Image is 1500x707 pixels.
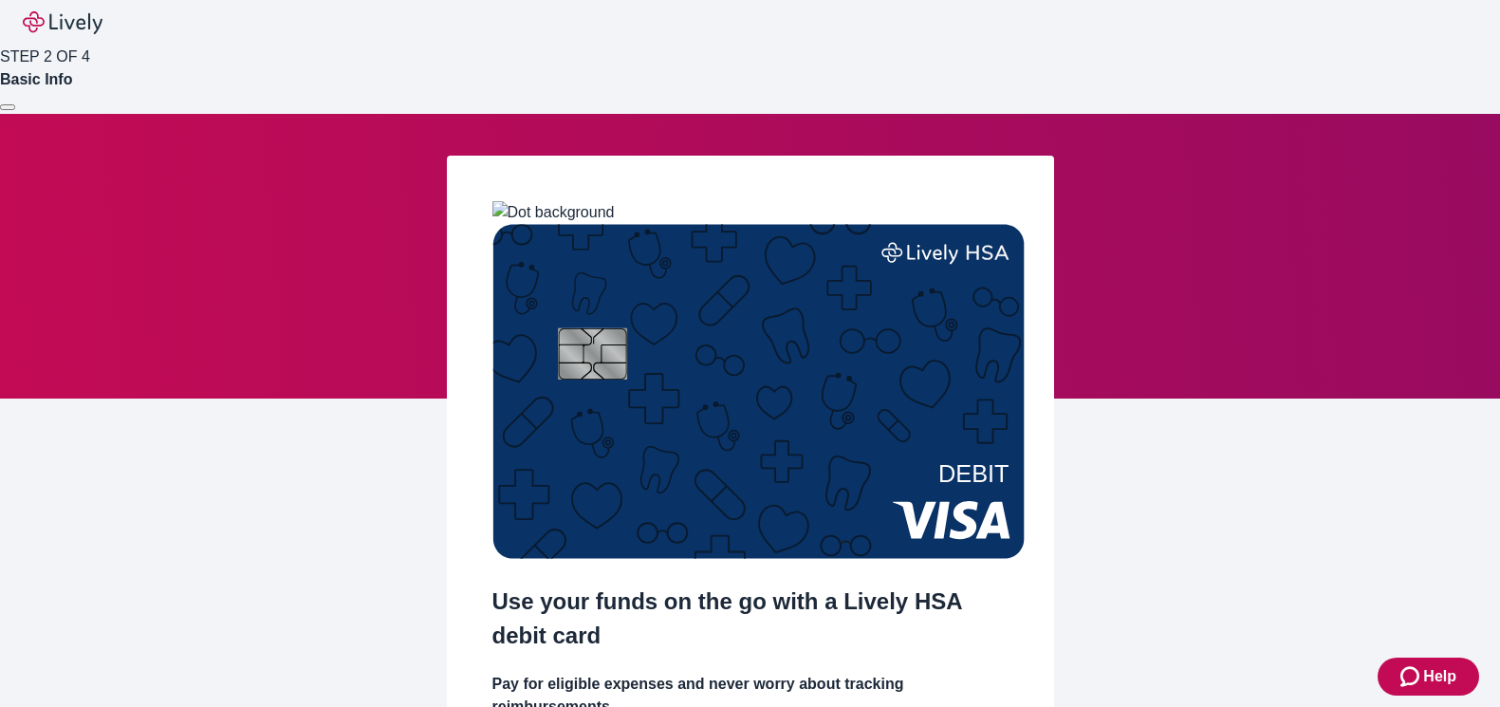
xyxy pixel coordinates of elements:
img: Lively [23,11,102,34]
h2: Use your funds on the go with a Lively HSA debit card [492,585,1009,653]
img: Debit card [492,224,1025,559]
img: Dot background [492,201,615,224]
span: Help [1423,665,1456,688]
button: Zendesk support iconHelp [1378,658,1479,696]
svg: Zendesk support icon [1400,665,1423,688]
